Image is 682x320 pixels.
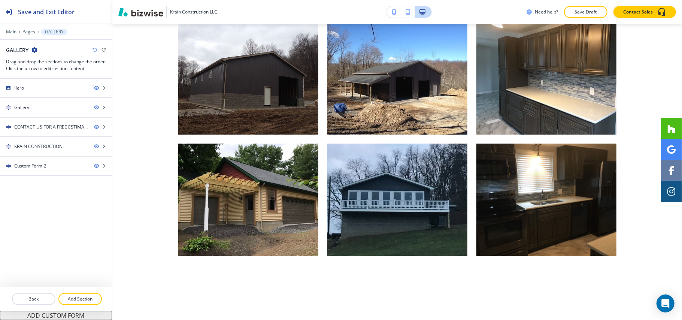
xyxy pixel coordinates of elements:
[14,143,63,150] div: KRAIN CONSTRUCTION
[623,9,653,15] p: Contact Sales
[613,6,676,18] button: Contact Sales
[661,139,682,160] a: Social media link to google account
[6,144,11,149] img: Drag
[661,160,682,181] a: Social media link to facebook account
[661,181,682,202] a: Social media link to instagram account
[14,104,29,111] div: Gallery
[6,105,11,110] img: Drag
[45,29,64,34] p: GALLERY
[327,144,467,256] img: Gallery
[14,124,88,130] div: CONTACT US FOR A FREE ESTIMATE-1
[6,46,28,54] h2: GALLERY
[6,163,11,169] img: Drag
[12,293,55,305] button: Back
[6,58,106,72] h3: Drag and drop the sections to change the order. Click the arrow to edit section content.
[13,85,24,91] div: Hero
[476,144,616,256] img: Gallery
[14,163,46,169] div: Custom Form-2
[22,29,35,34] button: Pages
[6,124,11,130] img: Drag
[118,7,163,16] img: Bizwise Logo
[178,22,318,135] img: Gallery
[41,29,67,35] button: GALLERY
[657,295,675,313] div: Open Intercom Messenger
[327,22,467,135] img: Gallery
[6,29,16,34] button: Main
[535,9,558,15] h3: Need help?
[476,22,616,135] img: Gallery
[13,296,55,302] p: Back
[170,9,218,15] h3: Krain Construction LLC.
[564,6,607,18] button: Save Draft
[58,293,102,305] button: Add Section
[118,6,218,18] button: Krain Construction LLC.
[18,7,75,16] h2: Save and Exit Editor
[59,296,101,302] p: Add Section
[661,118,682,139] a: Social media link to houzz account
[574,9,598,15] p: Save Draft
[178,144,318,256] img: Gallery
